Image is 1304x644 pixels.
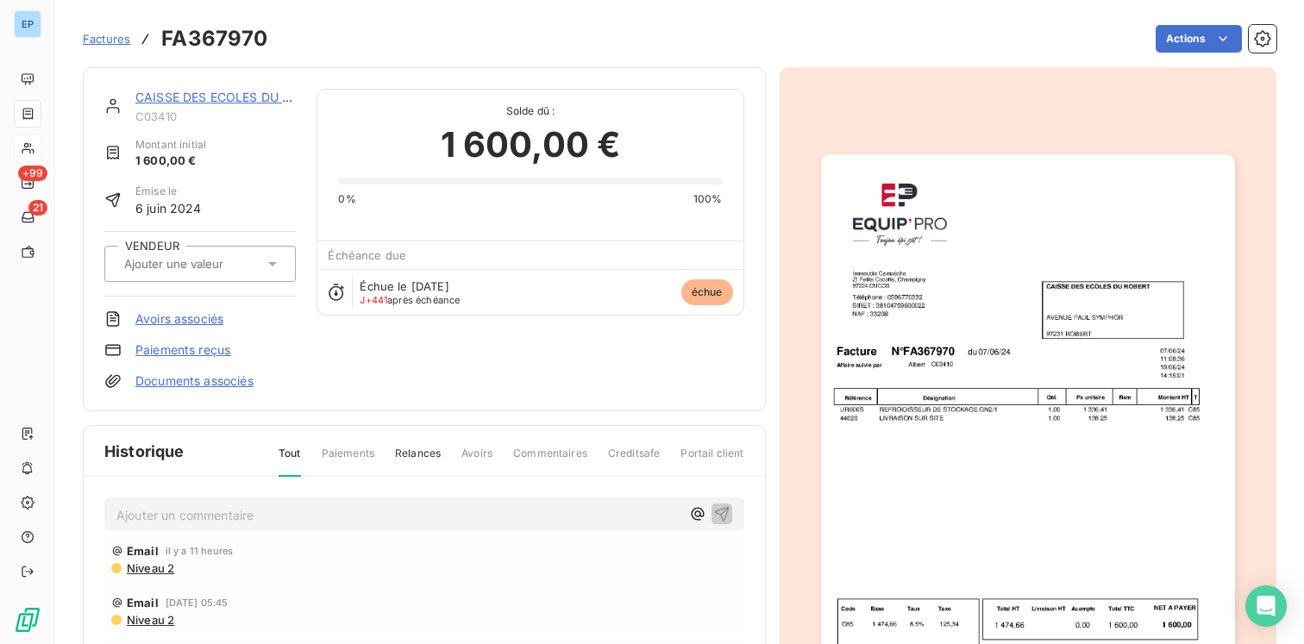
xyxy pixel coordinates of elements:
[28,200,47,216] span: 21
[125,561,174,575] span: Niveau 2
[14,203,41,231] a: 21
[135,310,223,328] a: Avoirs associés
[135,199,202,217] span: 6 juin 2024
[161,23,267,54] h3: FA367970
[395,446,441,475] span: Relances
[122,256,296,272] input: Ajouter une valeur
[127,596,159,610] span: Email
[338,191,355,207] span: 0%
[135,137,206,153] span: Montant initial
[127,544,159,558] span: Email
[18,166,47,181] span: +99
[125,613,174,627] span: Niveau 2
[513,446,587,475] span: Commentaires
[328,248,406,262] span: Échéance due
[680,446,743,475] span: Portail client
[135,184,202,199] span: Émise le
[135,153,206,170] span: 1 600,00 €
[83,32,130,46] span: Factures
[166,597,229,608] span: [DATE] 05:45
[693,191,723,207] span: 100%
[441,119,621,171] span: 1 600,00 €
[322,446,374,475] span: Paiements
[104,440,185,463] span: Historique
[360,295,460,305] span: après échéance
[135,109,296,123] span: C03410
[461,446,492,475] span: Avoirs
[279,446,301,477] span: Tout
[608,446,661,475] span: Creditsafe
[1245,585,1287,627] div: Open Intercom Messenger
[83,30,130,47] a: Factures
[166,546,233,556] span: il y a 11 heures
[681,279,733,305] span: échue
[135,372,254,390] a: Documents associés
[338,103,722,119] span: Solde dû :
[360,294,387,306] span: J+441
[14,169,41,197] a: +99
[1156,25,1242,53] button: Actions
[14,10,41,38] div: EP
[135,90,330,104] a: CAISSE DES ECOLES DU ROBERT
[14,606,41,634] img: Logo LeanPay
[135,341,230,359] a: Paiements reçus
[360,279,448,293] span: Échue le [DATE]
